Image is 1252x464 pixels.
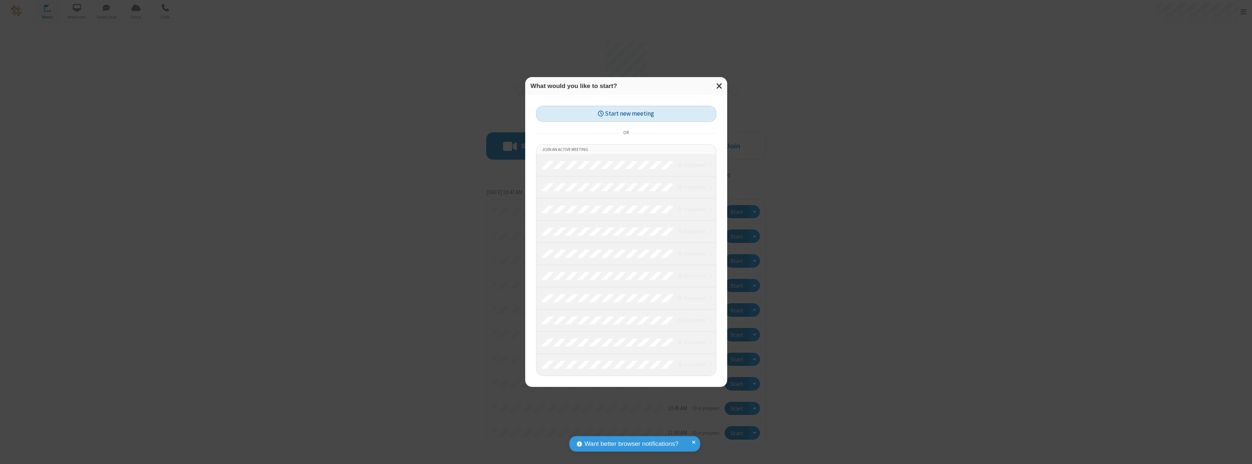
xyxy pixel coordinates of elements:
span: Want better browser notifications? [585,439,678,449]
button: Close modal [712,77,727,95]
em: in progress [678,295,705,301]
em: in progress [678,184,705,191]
em: in progress [678,317,705,324]
span: or [620,128,632,138]
em: in progress [678,339,705,346]
em: in progress [678,206,705,213]
em: in progress [678,161,705,168]
button: Start new meeting [536,106,716,122]
em: in progress [678,272,705,279]
em: in progress [678,361,705,368]
li: Join an active meeting [536,145,716,154]
h3: What would you like to start? [531,83,722,89]
em: in progress [678,228,705,235]
em: in progress [678,250,705,257]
